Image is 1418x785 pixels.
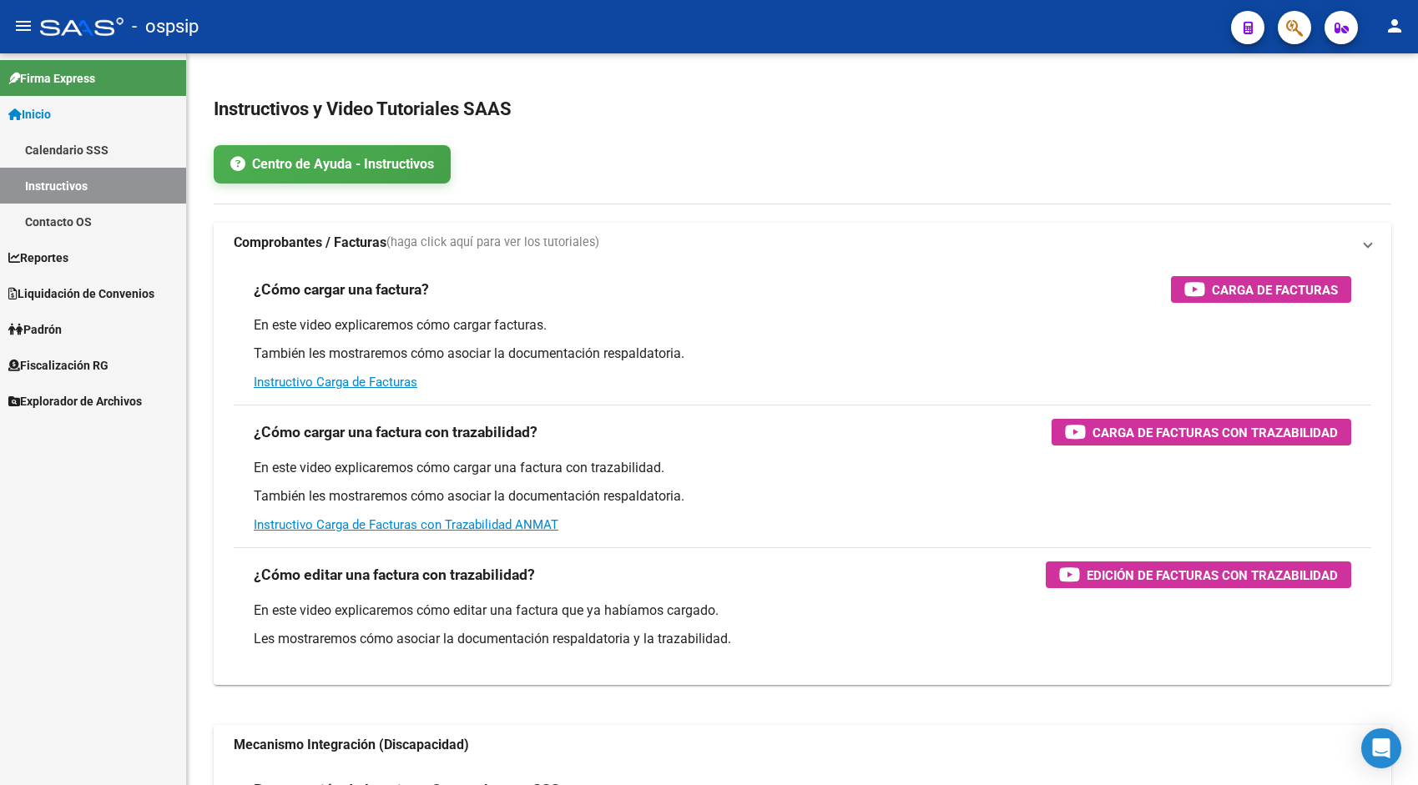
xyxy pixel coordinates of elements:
[8,249,68,267] span: Reportes
[8,320,62,339] span: Padrón
[254,316,1351,335] p: En este video explicaremos cómo cargar facturas.
[8,356,108,375] span: Fiscalización RG
[132,8,199,45] span: - ospsip
[1087,565,1338,586] span: Edición de Facturas con Trazabilidad
[1361,728,1401,768] div: Open Intercom Messenger
[386,234,599,252] span: (haga click aquí para ver los tutoriales)
[214,223,1391,263] mat-expansion-panel-header: Comprobantes / Facturas(haga click aquí para ver los tutoriales)
[254,517,558,532] a: Instructivo Carga de Facturas con Trazabilidad ANMAT
[1052,419,1351,445] button: Carga de Facturas con Trazabilidad
[214,145,451,184] a: Centro de Ayuda - Instructivos
[1046,561,1351,588] button: Edición de Facturas con Trazabilidad
[214,93,1391,125] h2: Instructivos y Video Tutoriales SAAS
[13,16,33,36] mat-icon: menu
[254,278,429,301] h3: ¿Cómo cargar una factura?
[8,392,142,410] span: Explorador de Archivos
[8,69,95,88] span: Firma Express
[254,345,1351,363] p: También les mostraremos cómo asociar la documentación respaldatoria.
[8,105,51,123] span: Inicio
[214,263,1391,685] div: Comprobantes / Facturas(haga click aquí para ver los tutoriales)
[1385,16,1405,36] mat-icon: person
[254,420,537,444] h3: ¿Cómo cargar una factura con trazabilidad?
[1212,279,1338,300] span: Carga de Facturas
[1093,422,1338,443] span: Carga de Facturas con Trazabilidad
[254,459,1351,477] p: En este video explicaremos cómo cargar una factura con trazabilidad.
[254,487,1351,506] p: También les mostraremos cómo asociar la documentación respaldatoria.
[214,725,1391,765] mat-expansion-panel-header: Mecanismo Integración (Discapacidad)
[254,601,1351,620] p: En este video explicaremos cómo editar una factura que ya habíamos cargado.
[254,630,1351,648] p: Les mostraremos cómo asociar la documentación respaldatoria y la trazabilidad.
[234,736,469,754] strong: Mecanismo Integración (Discapacidad)
[8,284,154,303] span: Liquidación de Convenios
[1171,276,1351,303] button: Carga de Facturas
[254,375,417,390] a: Instructivo Carga de Facturas
[254,563,535,586] h3: ¿Cómo editar una factura con trazabilidad?
[234,234,386,252] strong: Comprobantes / Facturas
